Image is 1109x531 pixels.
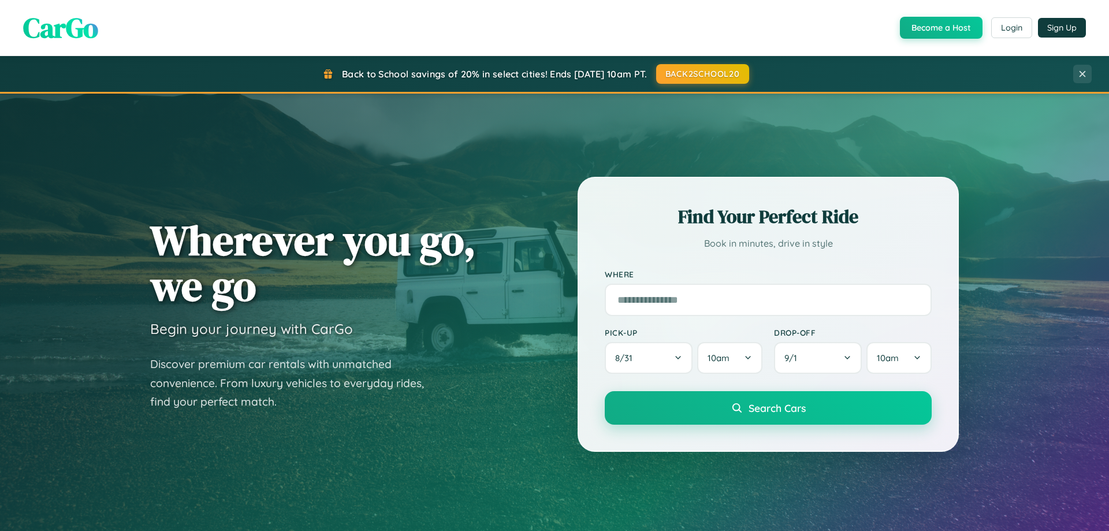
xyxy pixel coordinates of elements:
span: 8 / 31 [615,352,638,363]
span: 9 / 1 [784,352,803,363]
label: Where [605,269,932,279]
button: Search Cars [605,391,932,425]
label: Pick-up [605,328,762,337]
span: Search Cars [749,402,806,414]
button: 10am [866,342,932,374]
span: 10am [877,352,899,363]
button: Login [991,17,1032,38]
h3: Begin your journey with CarGo [150,320,353,337]
p: Book in minutes, drive in style [605,235,932,252]
button: Become a Host [900,17,983,39]
span: 10am [708,352,730,363]
button: 10am [697,342,762,374]
span: Back to School savings of 20% in select cities! Ends [DATE] 10am PT. [342,68,647,80]
span: CarGo [23,9,98,47]
h2: Find Your Perfect Ride [605,204,932,229]
button: 8/31 [605,342,693,374]
h1: Wherever you go, we go [150,217,476,309]
label: Drop-off [774,328,932,337]
p: Discover premium car rentals with unmatched convenience. From luxury vehicles to everyday rides, ... [150,355,439,411]
button: Sign Up [1038,18,1086,38]
button: BACK2SCHOOL20 [656,64,749,84]
button: 9/1 [774,342,862,374]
